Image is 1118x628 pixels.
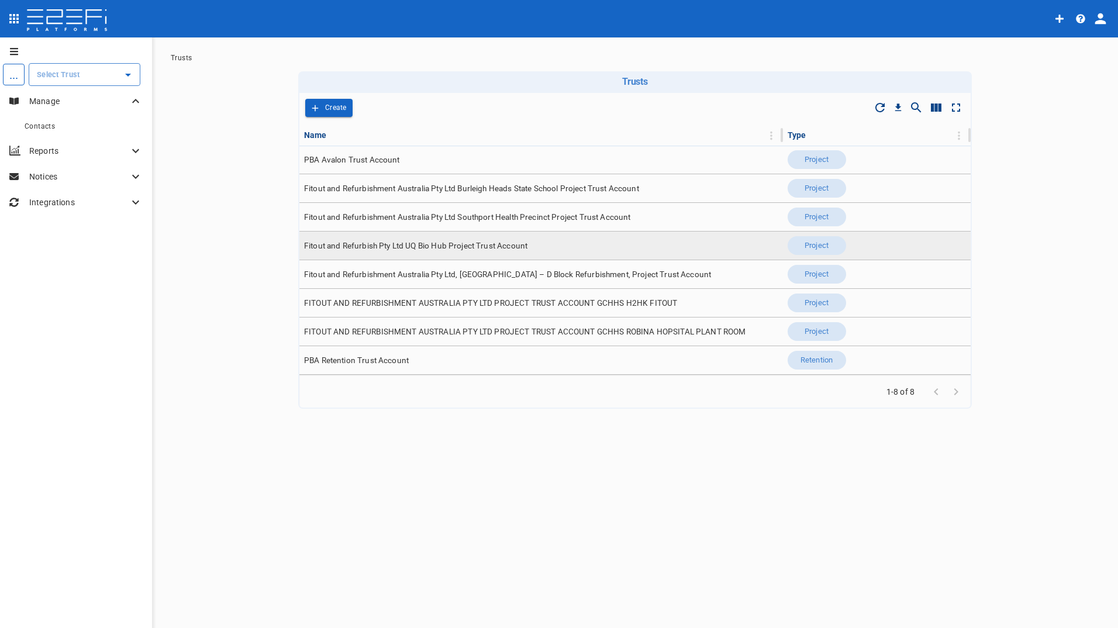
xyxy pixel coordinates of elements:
button: Create [305,99,353,117]
nav: breadcrumb [171,54,1099,62]
span: Project [798,298,836,309]
span: Contacts [25,122,55,130]
p: Integrations [29,196,129,208]
span: PBA Retention Trust Account [304,355,409,366]
span: Fitout and Refurbishment Australia Pty Ltd Burleigh Heads State School Project Trust Account [304,183,639,194]
span: Go to next page [946,386,966,397]
span: Project [798,240,836,251]
p: Reports [29,145,129,157]
a: Trusts [171,54,192,62]
span: Fitout and Refurbishment Australia Pty Ltd Southport Health Precinct Project Trust Account [304,212,631,223]
span: Project [798,269,836,280]
button: Column Actions [950,126,968,145]
span: Project [798,326,836,337]
span: Project [798,154,836,165]
span: Add Trust [305,99,353,117]
span: Project [798,212,836,223]
button: Show/Hide search [906,98,926,118]
input: Select Trust [34,68,118,81]
p: Create [325,101,347,115]
p: Manage [29,95,129,107]
span: FITOUT AND REFURBISHMENT AUSTRALIA PTY LTD PROJECT TRUST ACCOUNT GCHHS ROBINA HOPSITAL PLANT ROOM [304,326,746,337]
span: PBA Avalon Trust Account [304,154,400,165]
span: Refresh Data [870,98,890,118]
p: Notices [29,171,129,182]
span: 1-8 of 8 [882,386,919,398]
span: Fitout and Refurbish Pty Ltd UQ Bio Hub Project Trust Account [304,240,527,251]
button: Show/Hide columns [926,98,946,118]
span: Fitout and Refurbishment Australia Pty Ltd, [GEOGRAPHIC_DATA] – D Block Refurbishment, Project Tr... [304,269,711,280]
button: Column Actions [762,126,781,145]
div: ... [3,64,25,85]
button: Download CSV [890,99,906,116]
div: Type [788,128,806,142]
h6: Trusts [303,76,967,87]
span: Retention [793,355,840,366]
span: Go to previous page [926,386,946,397]
div: Name [304,128,327,142]
button: Toggle full screen [946,98,966,118]
button: Open [120,67,136,83]
span: Project [798,183,836,194]
span: FITOUT AND REFURBISHMENT AUSTRALIA PTY LTD PROJECT TRUST ACCOUNT GCHHS H2HK FITOUT [304,298,677,309]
